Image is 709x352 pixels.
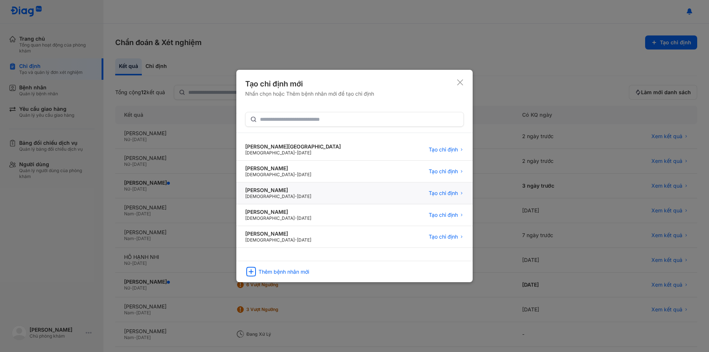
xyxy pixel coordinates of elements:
div: Nhấn chọn hoặc Thêm bệnh nhân mới để tạo chỉ định [245,90,374,97]
div: Tạo chỉ định mới [245,79,374,89]
div: Thêm bệnh nhân mới [258,269,309,275]
span: Tạo chỉ định [429,190,458,196]
span: [DATE] [297,172,311,177]
span: [DATE] [297,150,311,156]
span: - [295,237,297,243]
span: Tạo chỉ định [429,212,458,218]
span: - [295,194,297,199]
div: [PERSON_NAME] [245,187,311,194]
span: [DEMOGRAPHIC_DATA] [245,150,295,156]
div: [PERSON_NAME] [245,230,311,237]
span: [DEMOGRAPHIC_DATA] [245,237,295,243]
span: [DEMOGRAPHIC_DATA] [245,172,295,177]
span: [DATE] [297,215,311,221]
span: Tạo chỉ định [429,168,458,175]
span: - [295,150,297,156]
div: [PERSON_NAME] [245,165,311,172]
span: [DATE] [297,194,311,199]
span: - [295,215,297,221]
span: [DATE] [297,237,311,243]
div: [PERSON_NAME] [245,209,311,215]
span: Tạo chỉ định [429,233,458,240]
span: Tạo chỉ định [429,146,458,153]
span: - [295,172,297,177]
div: [PERSON_NAME][GEOGRAPHIC_DATA] [245,143,341,150]
span: [DEMOGRAPHIC_DATA] [245,215,295,221]
span: [DEMOGRAPHIC_DATA] [245,194,295,199]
